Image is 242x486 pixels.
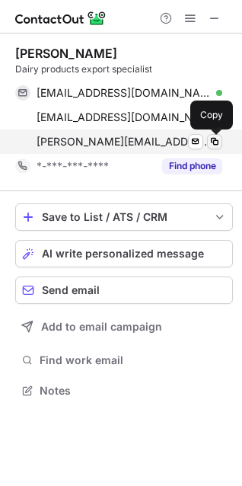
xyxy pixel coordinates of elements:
[15,240,233,267] button: AI write personalized message
[15,313,233,341] button: Add to email campaign
[15,277,233,304] button: Send email
[37,110,211,124] span: [EMAIL_ADDRESS][DOMAIN_NAME]
[15,203,233,231] button: save-profile-one-click
[40,353,227,367] span: Find work email
[41,321,162,333] span: Add to email campaign
[37,86,211,100] span: [EMAIL_ADDRESS][DOMAIN_NAME]
[15,62,233,76] div: Dairy products export specialist
[42,248,204,260] span: AI write personalized message
[15,9,107,27] img: ContactOut v5.3.10
[15,46,117,61] div: [PERSON_NAME]
[15,380,233,401] button: Notes
[40,384,227,398] span: Notes
[42,284,100,296] span: Send email
[162,158,222,174] button: Reveal Button
[42,211,206,223] div: Save to List / ATS / CRM
[37,135,211,149] span: [PERSON_NAME][EMAIL_ADDRESS][DOMAIN_NAME]
[15,350,233,371] button: Find work email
